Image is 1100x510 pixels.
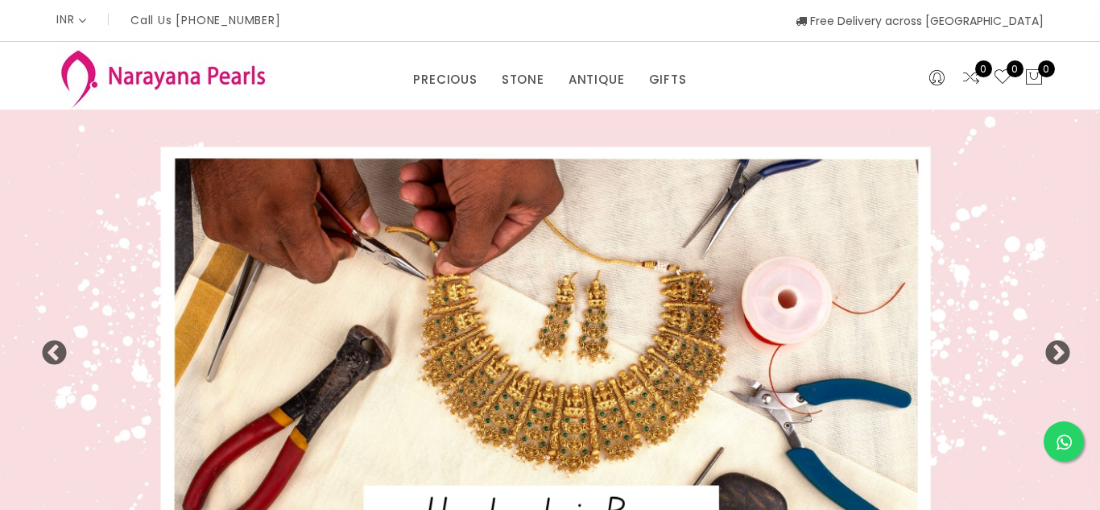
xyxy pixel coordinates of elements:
[413,68,477,92] a: PRECIOUS
[1007,60,1023,77] span: 0
[993,68,1012,89] a: 0
[40,340,56,356] button: Previous
[1038,60,1055,77] span: 0
[1024,68,1044,89] button: 0
[569,68,625,92] a: ANTIQUE
[502,68,544,92] a: STONE
[796,13,1044,29] span: Free Delivery across [GEOGRAPHIC_DATA]
[1044,340,1060,356] button: Next
[649,68,687,92] a: GIFTS
[961,68,981,89] a: 0
[130,15,281,26] p: Call Us [PHONE_NUMBER]
[975,60,992,77] span: 0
